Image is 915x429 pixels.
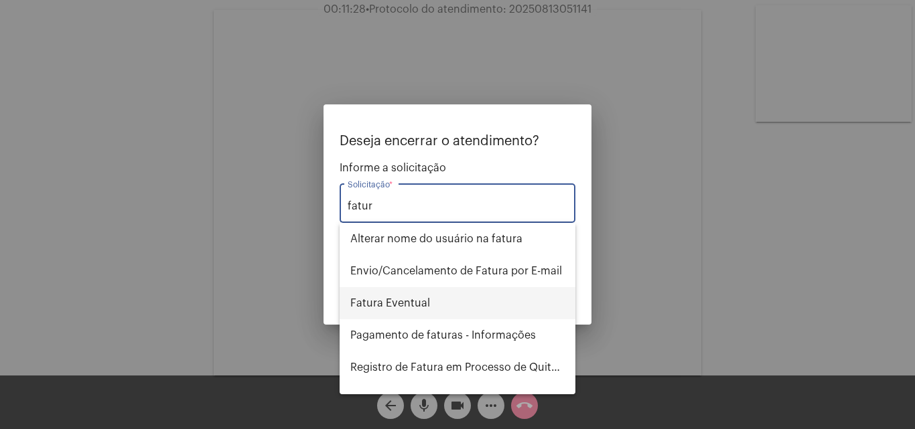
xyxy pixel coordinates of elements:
[350,223,565,255] span: Alterar nome do usuário na fatura
[350,287,565,319] span: Fatura Eventual
[340,134,575,149] p: Deseja encerrar o atendimento?
[348,200,567,212] input: Buscar solicitação
[350,351,565,383] span: Registro de Fatura em Processo de Quitação
[350,319,565,351] span: Pagamento de faturas - Informações
[340,162,575,174] span: Informe a solicitação
[350,255,565,287] span: Envio/Cancelamento de Fatura por E-mail
[350,383,565,416] span: Solicitar 2a via da Fatura (Correio/[GEOGRAPHIC_DATA]/Email)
